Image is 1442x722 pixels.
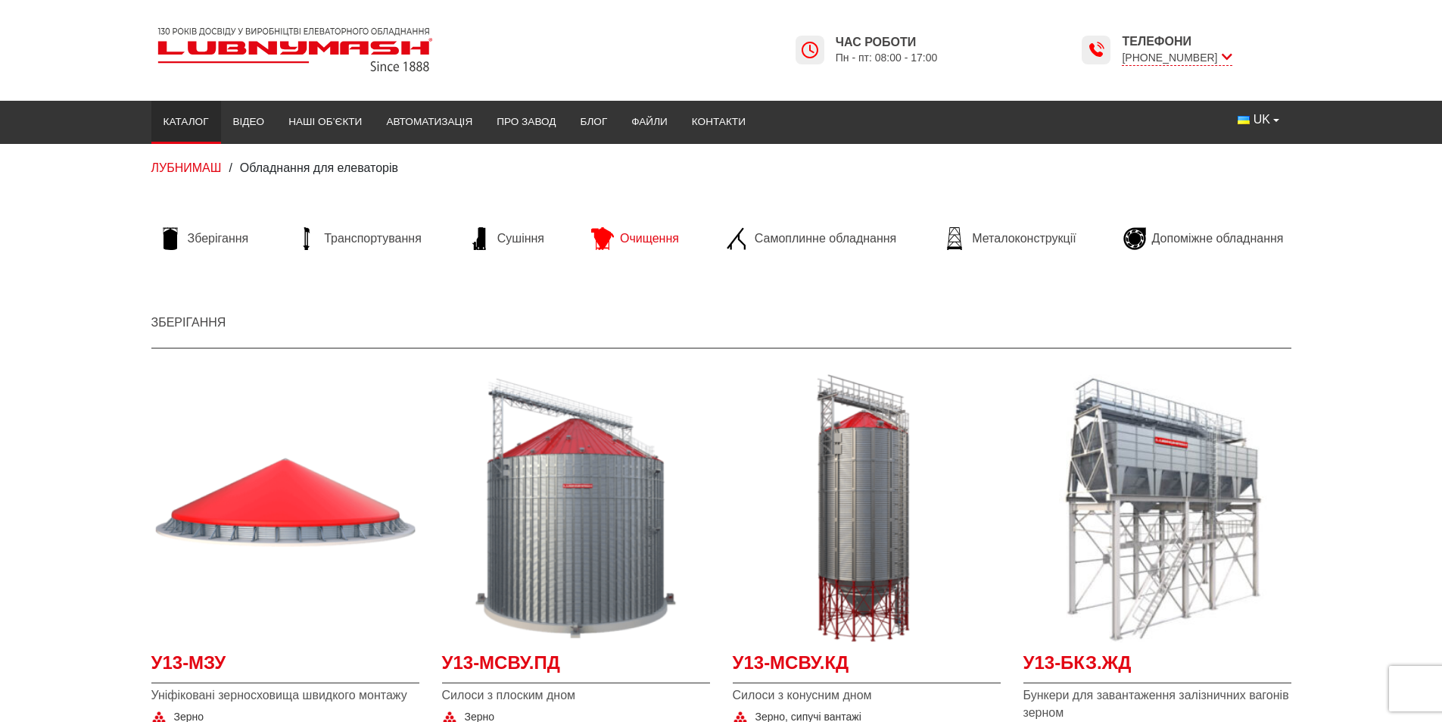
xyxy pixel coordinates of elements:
a: Автоматизація [374,105,484,139]
a: Детальніше У13-МЗУ [151,374,419,642]
span: Уніфіковані зерносховища швидкого монтажу [151,687,419,704]
img: Lubnymash time icon [801,41,819,59]
a: У13-МСВУ.КД [733,650,1001,684]
a: У13-МСВУ.ПД [442,650,710,684]
button: UK [1226,105,1291,134]
span: Транспортування [324,230,422,247]
span: Пн - пт: 08:00 - 17:00 [836,51,938,65]
span: UK [1254,111,1270,128]
span: Телефони [1122,33,1232,50]
img: Lubnymash time icon [1087,41,1105,59]
span: [PHONE_NUMBER] [1122,50,1232,66]
a: У13-БКЗ.ЖД [1023,650,1291,684]
a: Транспортування [288,227,429,250]
span: Допоміжне обладнання [1152,230,1284,247]
span: Самоплинне обладнання [755,230,896,247]
a: Про завод [484,105,568,139]
span: Сушіння [497,230,544,247]
a: Сушіння [461,227,552,250]
a: Каталог [151,105,221,139]
span: / [229,161,232,174]
a: Наші об’єкти [276,105,374,139]
span: Бункери для завантаження залізничних вагонів зерном [1023,687,1291,721]
a: ЛУБНИМАШ [151,161,222,174]
span: Обладнання для елеваторів [240,161,398,174]
img: Українська [1238,116,1250,124]
img: Lubnymash [151,21,439,78]
a: У13-МЗУ [151,650,419,684]
span: Очищення [620,230,679,247]
a: Детальніше У13-МСВУ.КД [733,374,1001,642]
span: Силоси з плоским дном [442,687,710,704]
a: Детальніше У13-БКЗ.ЖД [1023,374,1291,642]
a: Допоміжне обладнання [1116,227,1291,250]
a: Контакти [680,105,758,139]
a: Блог [568,105,619,139]
a: Детальніше У13-МСВУ.ПД [442,374,710,642]
a: Відео [221,105,277,139]
a: Зберігання [151,227,257,250]
a: Самоплинне обладнання [718,227,904,250]
span: Металоконструкції [972,230,1076,247]
span: Зберігання [188,230,249,247]
span: Час роботи [836,34,938,51]
span: Силоси з конусним дном [733,687,1001,704]
a: Металоконструкції [936,227,1083,250]
a: Зберігання [151,316,226,329]
a: Файли [619,105,680,139]
a: Очищення [584,227,687,250]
